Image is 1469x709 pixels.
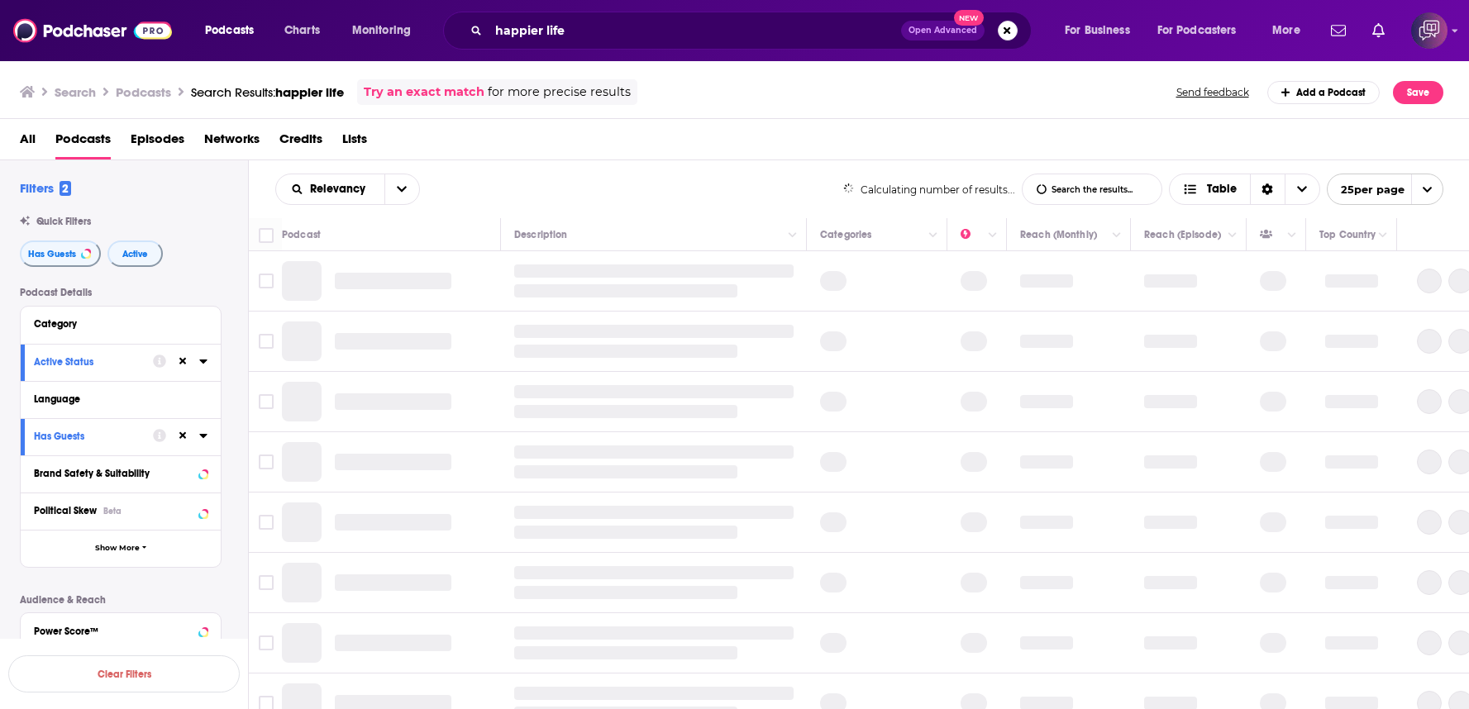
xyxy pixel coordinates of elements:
[20,287,222,298] p: Podcast Details
[1107,226,1127,245] button: Column Actions
[1282,226,1302,245] button: Column Actions
[259,454,274,469] span: Toggle select row
[60,181,71,196] span: 2
[276,183,384,195] button: open menu
[193,17,275,44] button: open menu
[1411,12,1448,49] button: Show profile menu
[843,183,1016,196] div: Calculating number of results...
[488,83,631,102] span: for more precise results
[34,318,197,330] div: Category
[107,240,163,267] button: Active
[55,126,111,159] a: Podcasts
[1053,17,1151,44] button: open menu
[36,216,91,227] span: Quick Filters
[116,84,171,100] h3: Podcasts
[20,594,222,606] p: Audience & Reach
[259,515,274,530] span: Toggle select row
[103,506,122,516] div: Beta
[8,655,240,692] button: Clear Filters
[34,505,97,516] span: Political Skew
[1144,225,1221,245] div: Reach (Episode)
[961,225,984,245] div: Power Score
[131,126,184,159] a: Episodes
[259,635,274,650] span: Toggle select row
[34,393,197,405] div: Language
[282,225,321,245] div: Podcast
[21,530,221,567] button: Show More
[34,388,207,409] button: Language
[1411,12,1448,49] img: User Profile
[34,431,142,442] div: Has Guests
[1267,81,1381,104] a: Add a Podcast
[284,19,320,42] span: Charts
[205,19,254,42] span: Podcasts
[274,17,330,44] a: Charts
[1065,19,1130,42] span: For Business
[13,15,172,46] img: Podchaser - Follow, Share and Rate Podcasts
[259,575,274,590] span: Toggle select row
[1250,174,1285,204] div: Sort Direction
[20,180,71,196] h2: Filters
[34,351,153,372] button: Active Status
[514,225,567,245] div: Description
[1411,12,1448,49] span: Logged in as corioliscompany
[55,84,96,100] h3: Search
[259,334,274,349] span: Toggle select row
[909,26,977,35] span: Open Advanced
[34,620,207,640] button: Power Score™
[279,126,322,159] a: Credits
[204,126,260,159] a: Networks
[34,468,193,479] div: Brand Safety & Suitability
[820,225,871,245] div: Categories
[901,21,985,40] button: Open AdvancedNew
[983,226,1003,245] button: Column Actions
[1272,19,1300,42] span: More
[20,126,36,159] a: All
[342,126,367,159] a: Lists
[95,544,140,553] span: Show More
[259,394,274,409] span: Toggle select row
[1169,174,1320,205] button: Choose View
[191,84,344,100] a: Search Results:happier life
[20,240,101,267] button: Has Guests
[28,250,76,259] span: Has Guests
[352,19,411,42] span: Monitoring
[34,356,142,368] div: Active Status
[1261,17,1321,44] button: open menu
[1171,85,1254,99] button: Send feedback
[783,226,803,245] button: Column Actions
[341,17,432,44] button: open menu
[1324,17,1352,45] a: Show notifications dropdown
[1157,19,1237,42] span: For Podcasters
[259,274,274,288] span: Toggle select row
[122,250,148,259] span: Active
[1020,225,1097,245] div: Reach (Monthly)
[1373,226,1393,245] button: Column Actions
[923,226,943,245] button: Column Actions
[275,84,344,100] span: happier life
[1366,17,1391,45] a: Show notifications dropdown
[1328,177,1405,202] span: 25 per page
[1260,225,1283,245] div: Has Guests
[1319,225,1376,245] div: Top Country
[34,500,207,521] button: Political SkewBeta
[34,463,207,483] a: Brand Safety & Suitability
[275,174,420,205] h2: Choose List sort
[459,12,1047,50] div: Search podcasts, credits, & more...
[489,17,901,44] input: Search podcasts, credits, & more...
[954,10,984,26] span: New
[384,174,419,204] button: open menu
[191,84,344,100] div: Search Results:
[1147,17,1261,44] button: open menu
[34,426,153,446] button: Has Guests
[1207,183,1237,195] span: Table
[310,183,371,195] span: Relevancy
